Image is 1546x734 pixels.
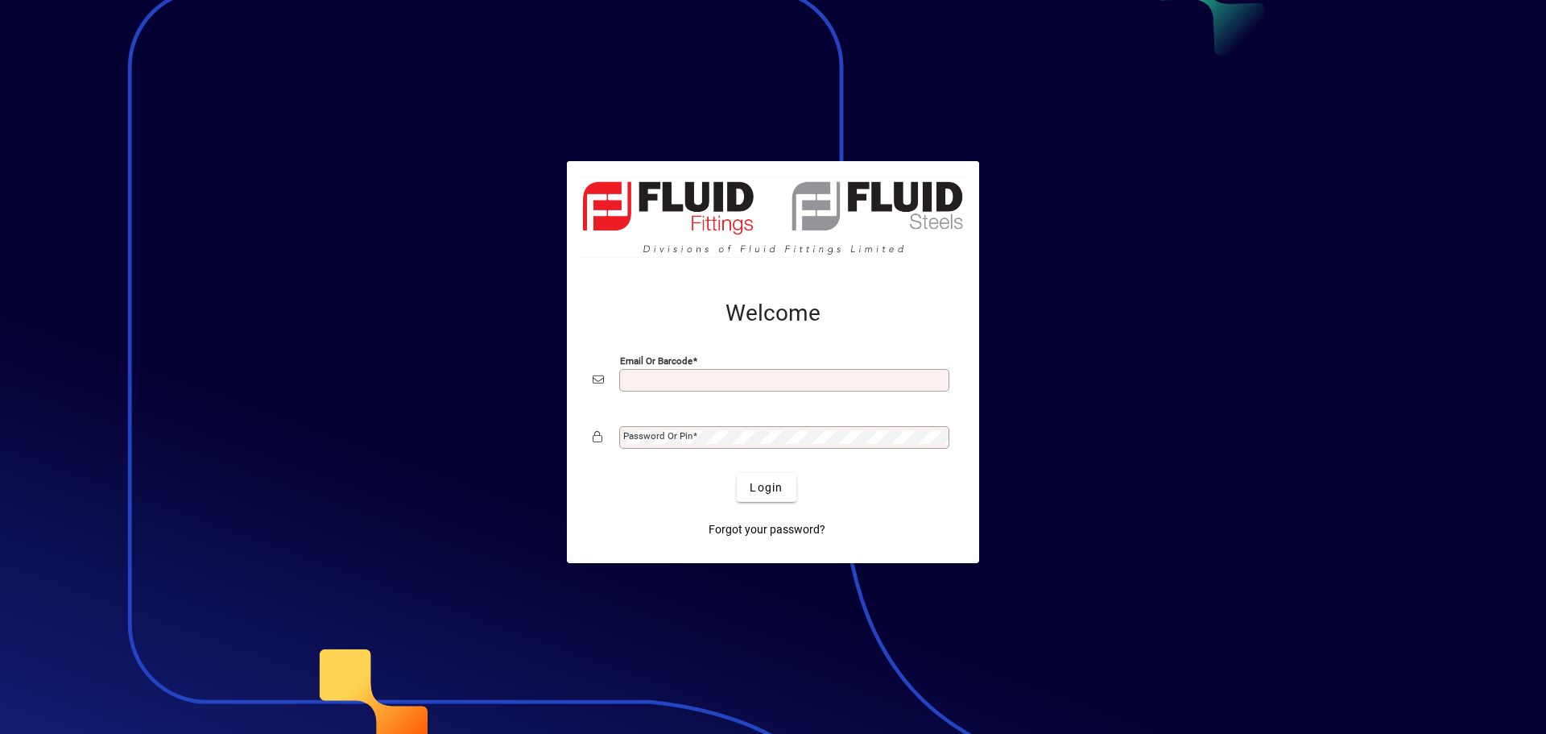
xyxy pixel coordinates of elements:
a: Forgot your password? [702,515,832,544]
mat-label: Email or Barcode [620,355,692,367]
span: Forgot your password? [709,521,825,538]
h2: Welcome [593,300,953,327]
span: Login [750,479,783,496]
mat-label: Password or Pin [623,430,692,442]
button: Login [737,473,796,502]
